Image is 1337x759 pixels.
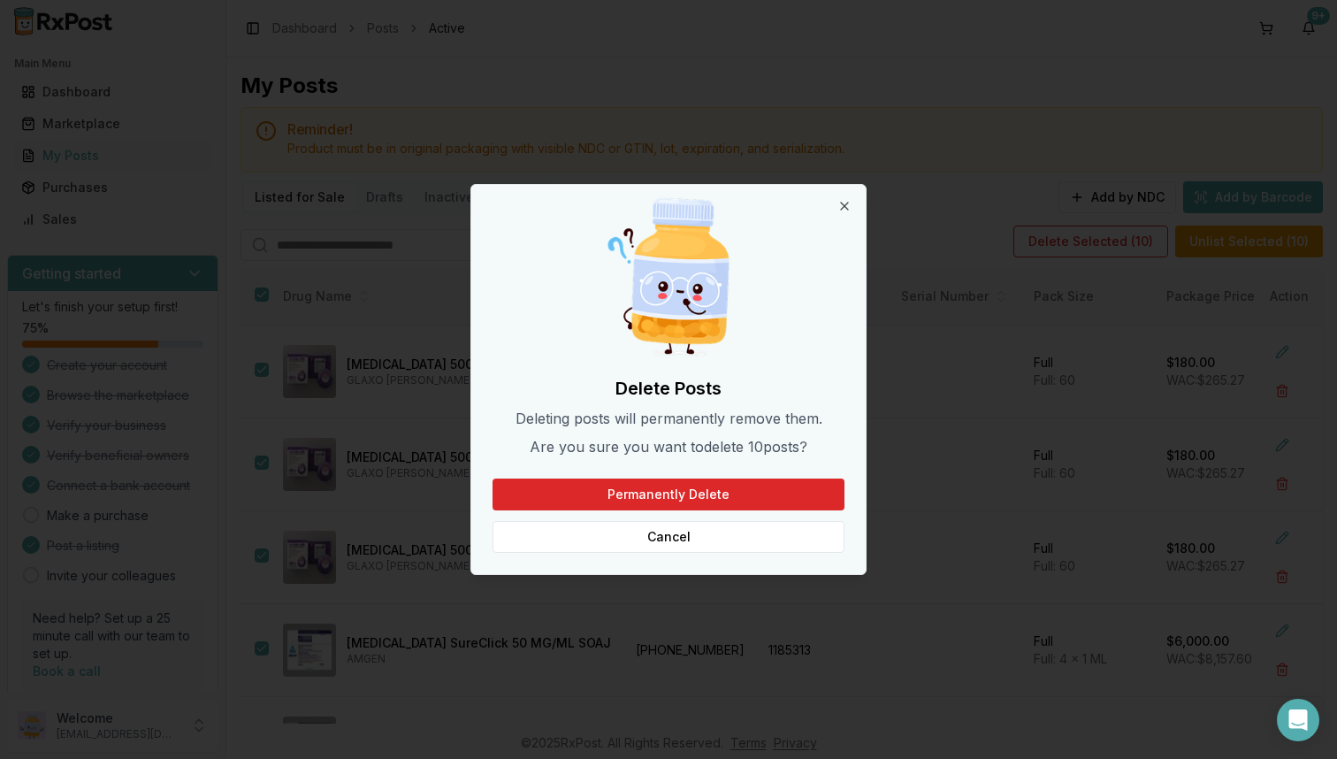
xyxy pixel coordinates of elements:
[493,521,844,553] button: Cancel
[493,408,844,429] p: Deleting posts will permanently remove them.
[493,376,844,401] h2: Delete Posts
[584,192,753,362] img: Curious Pill Bottle
[493,436,844,457] p: Are you sure you want to delete 10 post s ?
[493,479,844,510] button: Permanently Delete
